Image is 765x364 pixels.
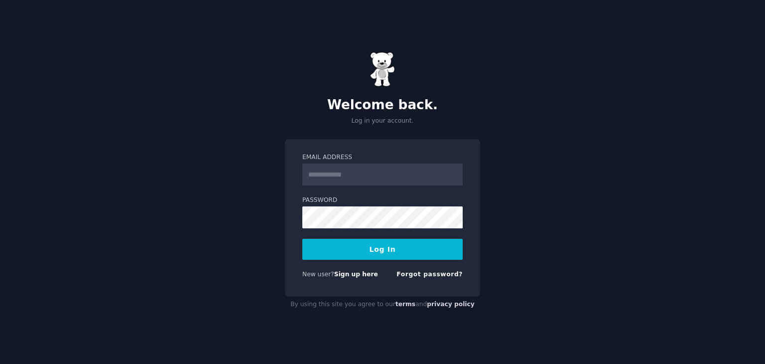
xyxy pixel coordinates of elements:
[395,301,415,308] a: terms
[285,97,480,113] h2: Welcome back.
[285,117,480,126] p: Log in your account.
[302,271,334,278] span: New user?
[334,271,378,278] a: Sign up here
[427,301,475,308] a: privacy policy
[302,239,463,260] button: Log In
[285,297,480,313] div: By using this site you agree to our and
[370,52,395,87] img: Gummy Bear
[302,196,463,205] label: Password
[302,153,463,162] label: Email Address
[396,271,463,278] a: Forgot password?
